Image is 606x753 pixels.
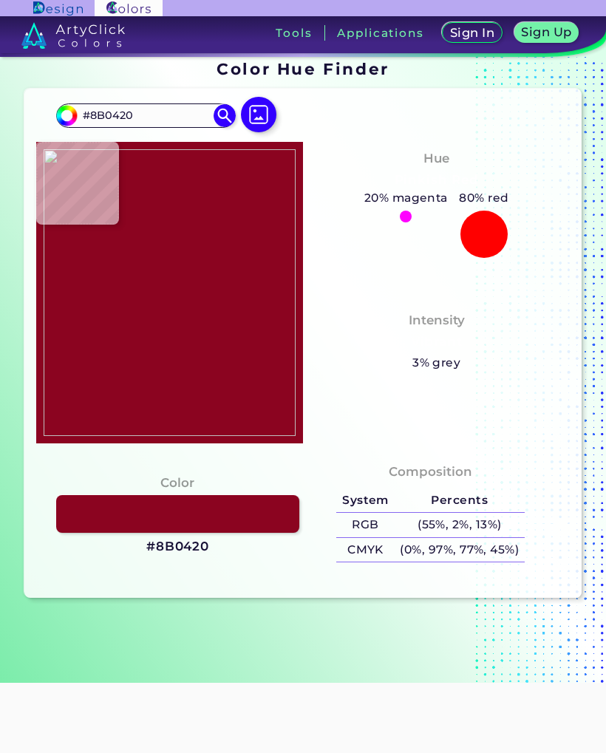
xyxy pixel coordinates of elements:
[395,538,525,562] h5: (0%, 97%, 77%, 45%)
[445,24,499,42] a: Sign In
[44,149,296,436] img: e8b7907c-3859-48eb-b4e9-16c20a9b2c9d
[524,27,570,38] h5: Sign Up
[336,488,394,513] h5: System
[389,461,472,483] h4: Composition
[214,104,236,126] img: icon search
[160,472,194,494] h4: Color
[358,188,454,208] h5: 20% magenta
[395,513,525,537] h5: (55%, 2%, 13%)
[21,22,126,49] img: logo_artyclick_colors_white.svg
[409,310,465,331] h4: Intensity
[412,353,460,372] h5: 3% grey
[423,148,449,169] h4: Hue
[336,513,394,537] h5: RGB
[336,538,394,562] h5: CMYK
[34,683,572,749] iframe: Advertisement
[452,27,492,38] h5: Sign In
[454,188,515,208] h5: 80% red
[337,27,423,38] h3: Applications
[77,106,214,126] input: type color..
[395,488,525,513] h5: Percents
[517,24,576,42] a: Sign Up
[217,58,389,80] h1: Color Hue Finder
[388,171,485,189] h3: Pinkish Red
[241,97,276,132] img: icon picture
[33,1,83,16] img: ArtyClick Design logo
[404,333,469,351] h3: Vibrant
[146,538,209,556] h3: #8B0420
[276,27,312,38] h3: Tools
